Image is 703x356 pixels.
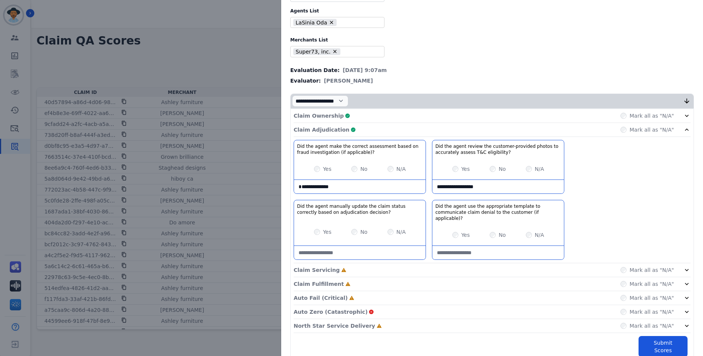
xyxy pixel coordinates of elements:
[461,165,470,173] label: Yes
[323,165,332,173] label: Yes
[499,231,506,239] label: No
[290,77,694,84] div: Evaluator:
[461,231,470,239] label: Yes
[294,280,344,288] p: Claim Fulfillment
[294,308,368,316] p: Auto Zero (Catastrophic)
[293,19,337,26] li: LaSinia Oda
[323,228,332,236] label: Yes
[435,203,561,221] h3: Did the agent use the appropriate template to communicate claim denial to the customer (if applic...
[329,20,334,25] button: Remove LaSinia Oda
[294,126,349,133] p: Claim Adjudication
[397,165,406,173] label: N/A
[332,49,338,54] button: Remove Super73, inc.
[324,77,373,84] span: [PERSON_NAME]
[343,66,387,74] span: [DATE] 9:07am
[629,126,674,133] label: Mark all as "N/A"
[629,266,674,274] label: Mark all as "N/A"
[297,203,423,215] h3: Did the agent manually update the claim status correctly based on adjudication decision?
[297,143,423,155] h3: Did the agent make the correct assessment based on fraud investigation (if applicable)?
[294,112,344,120] p: Claim Ownership
[292,18,380,27] ul: selected options
[290,66,694,74] div: Evaluation Date:
[294,322,375,330] p: North Star Service Delivery
[629,294,674,302] label: Mark all as "N/A"
[535,165,544,173] label: N/A
[435,143,561,155] h3: Did the agent review the customer-provided photos to accurately assess T&C eligibility?
[629,322,674,330] label: Mark all as "N/A"
[294,266,340,274] p: Claim Servicing
[499,165,506,173] label: No
[629,308,674,316] label: Mark all as "N/A"
[397,228,406,236] label: N/A
[535,231,544,239] label: N/A
[290,37,694,43] label: Merchants List
[360,228,368,236] label: No
[292,47,380,56] ul: selected options
[290,8,694,14] label: Agents List
[293,48,340,55] li: Super73, inc.
[360,165,368,173] label: No
[294,294,348,302] p: Auto Fail (Critical)
[629,280,674,288] label: Mark all as "N/A"
[629,112,674,120] label: Mark all as "N/A"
